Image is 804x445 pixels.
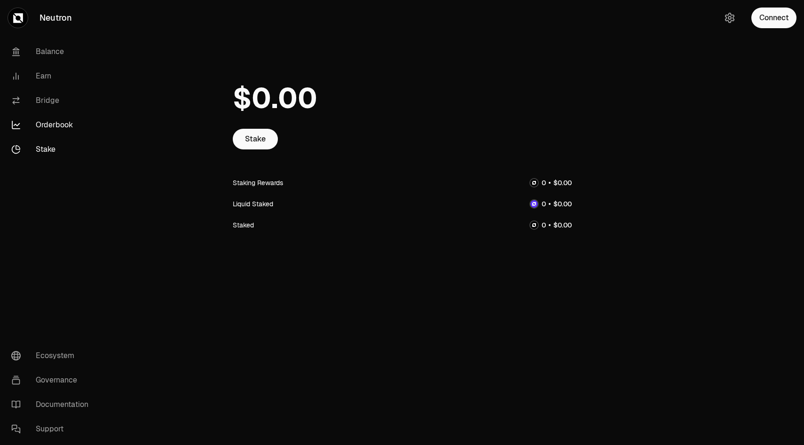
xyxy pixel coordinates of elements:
a: Orderbook [4,113,102,137]
img: NTRN Logo [530,221,538,229]
a: Support [4,417,102,441]
a: Stake [4,137,102,162]
a: Ecosystem [4,344,102,368]
a: Governance [4,368,102,392]
img: dNTRN Logo [530,200,538,208]
div: Liquid Staked [233,199,273,209]
button: Connect [751,8,796,28]
div: Staking Rewards [233,178,283,187]
a: Stake [233,129,278,149]
a: Bridge [4,88,102,113]
div: Staked [233,220,254,230]
a: Documentation [4,392,102,417]
img: NTRN Logo [530,179,538,187]
a: Balance [4,39,102,64]
a: Earn [4,64,102,88]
